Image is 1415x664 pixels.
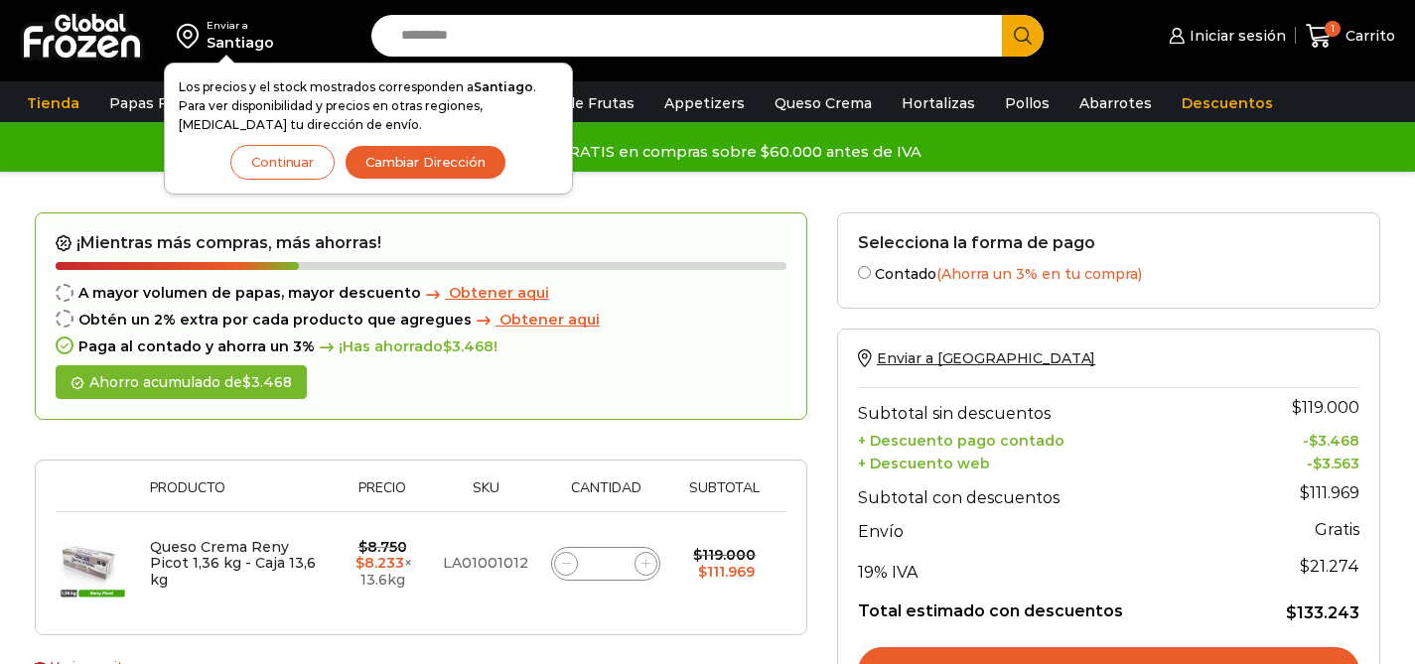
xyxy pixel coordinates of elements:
[858,262,1359,283] label: Contado
[242,373,251,391] span: $
[877,349,1095,367] span: Enviar a [GEOGRAPHIC_DATA]
[56,285,786,302] div: A mayor volumen de papas, mayor descuento
[56,312,786,329] div: Obtén un 2% extra por cada producto que agregues
[443,337,494,355] bdi: 3.468
[1306,13,1395,60] a: 1 Carrito
[177,19,207,53] img: address-field-icon.svg
[355,554,364,572] span: $
[693,546,702,564] span: $
[1286,603,1359,622] bdi: 133.243
[858,233,1359,252] h2: Selecciona la forma de pago
[432,480,540,511] th: Sku
[150,538,316,590] a: Queso Crema Reny Picot 1,36 kg - Caja 13,6 kg
[858,547,1239,587] th: 19% IVA
[355,554,404,572] bdi: 8.233
[17,84,89,122] a: Tienda
[698,563,707,581] span: $
[1309,432,1359,450] bdi: 3.468
[1239,450,1359,472] td: -
[449,284,549,302] span: Obtener aqui
[1325,21,1341,37] span: 1
[1185,26,1286,46] span: Iniciar sesión
[858,512,1239,547] th: Envío
[1341,26,1395,46] span: Carrito
[1300,483,1310,502] span: $
[358,538,367,556] span: $
[345,145,506,180] button: Cambiar Dirección
[56,338,786,355] div: Paga al contado y ahorra un 3%
[592,550,620,578] input: Product quantity
[1069,84,1162,122] a: Abarrotes
[858,428,1239,451] th: + Descuento pago contado
[672,480,777,511] th: Subtotal
[1292,398,1302,417] span: $
[56,233,786,253] h2: ¡Mientras más compras, más ahorras!
[892,84,985,122] a: Hortalizas
[858,349,1095,367] a: Enviar a [GEOGRAPHIC_DATA]
[333,480,431,511] th: Precio
[995,84,1060,122] a: Pollos
[474,79,533,94] strong: Santiago
[858,266,871,279] input: Contado(Ahorra un 3% en tu compra)
[1313,455,1359,472] bdi: 3.563
[936,265,1142,283] span: (Ahorra un 3% en tu compra)
[510,84,644,122] a: Pulpa de Frutas
[1239,428,1359,451] td: -
[443,337,452,355] span: $
[432,512,540,615] td: LA01001012
[1300,557,1359,576] span: 21.274
[858,587,1239,624] th: Total estimado con descuentos
[56,365,307,400] div: Ahorro acumulado de
[207,33,274,53] div: Santiago
[207,19,274,33] div: Enviar a
[540,480,673,511] th: Cantidad
[140,480,334,511] th: Producto
[472,312,600,329] a: Obtener aqui
[1313,455,1322,472] span: $
[1002,15,1044,57] button: Search button
[230,145,335,180] button: Continuar
[499,311,600,329] span: Obtener aqui
[1292,398,1359,417] bdi: 119.000
[765,84,882,122] a: Queso Crema
[1309,432,1318,450] span: $
[1172,84,1283,122] a: Descuentos
[693,546,756,564] bdi: 119.000
[99,84,210,122] a: Papas Fritas
[654,84,755,122] a: Appetizers
[1300,483,1359,502] bdi: 111.969
[315,338,497,355] span: ¡Has ahorrado !
[858,450,1239,472] th: + Descuento web
[421,285,549,302] a: Obtener aqui
[858,472,1239,512] th: Subtotal con descuentos
[698,563,755,581] bdi: 111.969
[1315,520,1359,539] strong: Gratis
[333,512,431,615] td: × 13.6kg
[1286,603,1297,622] span: $
[179,77,558,135] p: Los precios y el stock mostrados corresponden a . Para ver disponibilidad y precios en otras regi...
[358,538,407,556] bdi: 8.750
[1300,557,1310,576] span: $
[858,387,1239,427] th: Subtotal sin descuentos
[242,373,292,391] bdi: 3.468
[1164,16,1285,56] a: Iniciar sesión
